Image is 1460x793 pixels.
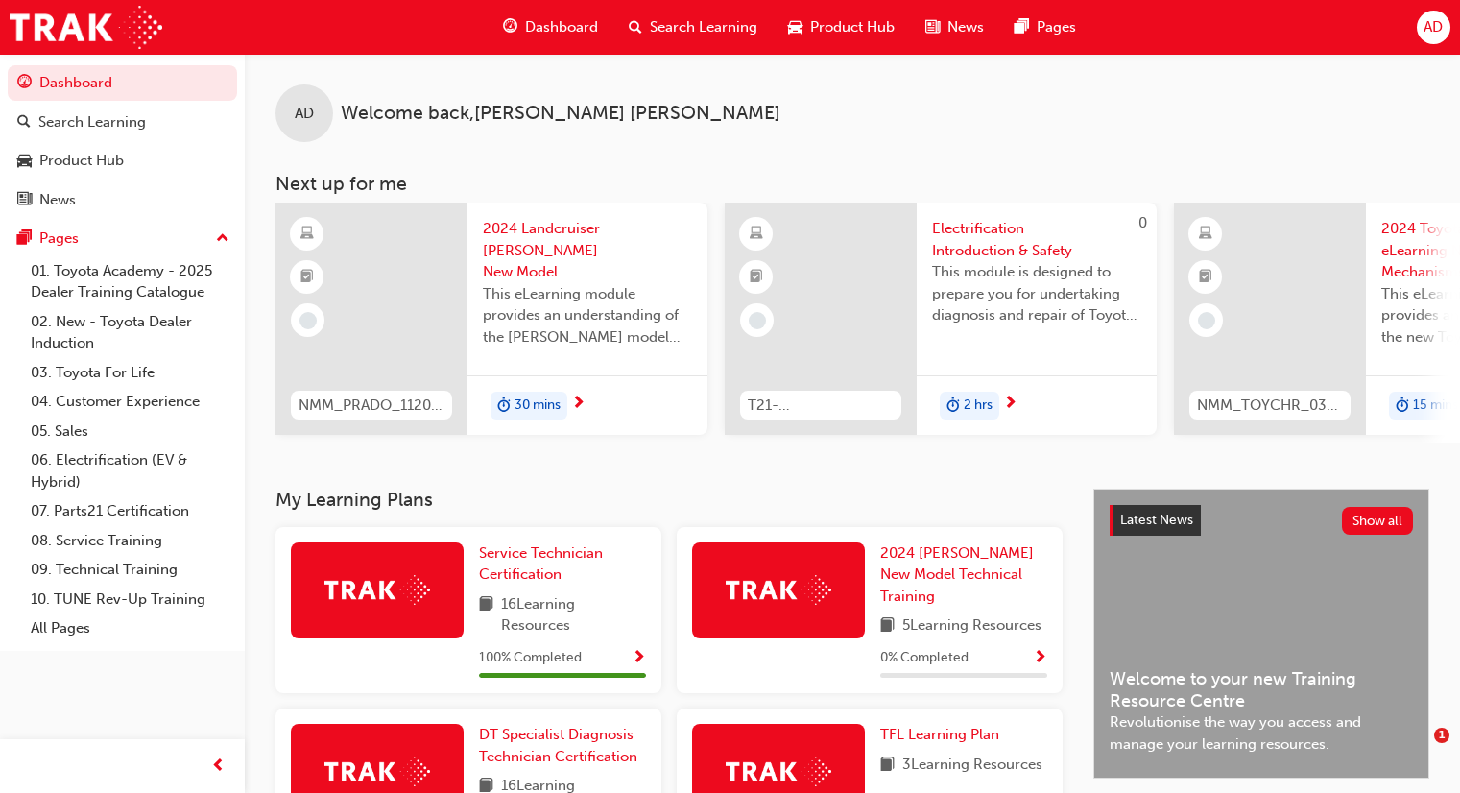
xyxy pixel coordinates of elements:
[725,203,1157,435] a: 0T21-FOD_HVIS_PREREQElectrification Introduction & SafetyThis module is designed to prepare you f...
[1197,395,1343,417] span: NMM_TOYCHR_032024_MODULE_1
[488,8,613,47] a: guage-iconDashboard
[749,312,766,329] span: learningRecordVerb_NONE-icon
[1110,711,1413,755] span: Revolutionise the way you access and manage your learning resources.
[925,15,940,39] span: news-icon
[1033,650,1047,667] span: Show Progress
[1413,395,1458,417] span: 15 mins
[880,724,1007,746] a: TFL Learning Plan
[947,16,984,38] span: News
[275,489,1063,511] h3: My Learning Plans
[299,395,444,417] span: NMM_PRADO_112024_MODULE_1
[1199,222,1212,247] span: learningResourceType_ELEARNING-icon
[1110,668,1413,711] span: Welcome to your new Training Resource Centre
[23,445,237,496] a: 06. Electrification (EV & Hybrid)
[1093,489,1429,779] a: Latest NewsShow allWelcome to your new Training Resource CentreRevolutionise the way you access a...
[810,16,895,38] span: Product Hub
[613,8,773,47] a: search-iconSearch Learning
[8,61,237,221] button: DashboardSearch LearningProduct HubNews
[1342,507,1414,535] button: Show all
[750,265,763,290] span: booktick-icon
[946,394,960,419] span: duration-icon
[726,757,831,786] img: Trak
[1003,396,1017,413] span: next-icon
[275,203,707,435] a: NMM_PRADO_112024_MODULE_12024 Landcruiser [PERSON_NAME] New Model Mechanisms - Model Outline 1Thi...
[1417,11,1450,44] button: AD
[39,189,76,211] div: News
[23,307,237,358] a: 02. New - Toyota Dealer Induction
[1033,646,1047,670] button: Show Progress
[1138,214,1147,231] span: 0
[515,395,561,417] span: 30 mins
[245,173,1460,195] h3: Next up for me
[39,150,124,172] div: Product Hub
[479,542,646,586] a: Service Technician Certification
[324,575,430,605] img: Trak
[300,222,314,247] span: learningResourceType_ELEARNING-icon
[8,221,237,256] button: Pages
[23,555,237,585] a: 09. Technical Training
[8,143,237,179] a: Product Hub
[788,15,802,39] span: car-icon
[1395,728,1441,774] iframe: Intercom live chat
[23,256,237,307] a: 01. Toyota Academy - 2025 Dealer Training Catalogue
[902,754,1042,778] span: 3 Learning Resources
[17,192,32,209] span: news-icon
[300,265,314,290] span: booktick-icon
[39,228,79,250] div: Pages
[17,75,32,92] span: guage-icon
[880,542,1047,608] a: 2024 [PERSON_NAME] New Model Technical Training
[999,8,1091,47] a: pages-iconPages
[902,614,1041,638] span: 5 Learning Resources
[483,218,692,283] span: 2024 Landcruiser [PERSON_NAME] New Model Mechanisms - Model Outline 1
[1015,15,1029,39] span: pages-icon
[479,544,603,584] span: Service Technician Certification
[23,358,237,388] a: 03. Toyota For Life
[10,6,162,49] img: Trak
[503,15,517,39] span: guage-icon
[23,387,237,417] a: 04. Customer Experience
[211,755,226,779] span: prev-icon
[726,575,831,605] img: Trak
[880,614,895,638] span: book-icon
[1037,16,1076,38] span: Pages
[17,230,32,248] span: pages-icon
[773,8,910,47] a: car-iconProduct Hub
[479,593,493,637] span: book-icon
[8,182,237,218] a: News
[932,261,1141,326] span: This module is designed to prepare you for undertaking diagnosis and repair of Toyota & Lexus Ele...
[1424,16,1443,38] span: AD
[880,544,1034,605] span: 2024 [PERSON_NAME] New Model Technical Training
[23,613,237,643] a: All Pages
[1199,265,1212,290] span: booktick-icon
[748,395,894,417] span: T21-FOD_HVIS_PREREQ
[632,646,646,670] button: Show Progress
[479,724,646,767] a: DT Specialist Diagnosis Technician Certification
[38,111,146,133] div: Search Learning
[525,16,598,38] span: Dashboard
[483,283,692,348] span: This eLearning module provides an understanding of the [PERSON_NAME] model line-up and its Katash...
[23,585,237,614] a: 10. TUNE Rev-Up Training
[23,496,237,526] a: 07. Parts21 Certification
[880,754,895,778] span: book-icon
[295,103,314,125] span: AD
[910,8,999,47] a: news-iconNews
[750,222,763,247] span: learningResourceType_ELEARNING-icon
[17,114,31,132] span: search-icon
[299,312,317,329] span: learningRecordVerb_NONE-icon
[1110,505,1413,536] a: Latest NewsShow all
[1198,312,1215,329] span: learningRecordVerb_NONE-icon
[8,65,237,101] a: Dashboard
[479,647,582,669] span: 100 % Completed
[324,757,430,786] img: Trak
[1434,728,1449,743] span: 1
[880,726,999,743] span: TFL Learning Plan
[632,650,646,667] span: Show Progress
[341,103,780,125] span: Welcome back , [PERSON_NAME] [PERSON_NAME]
[964,395,993,417] span: 2 hrs
[650,16,757,38] span: Search Learning
[479,726,637,765] span: DT Specialist Diagnosis Technician Certification
[216,227,229,252] span: up-icon
[571,396,586,413] span: next-icon
[1120,512,1193,528] span: Latest News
